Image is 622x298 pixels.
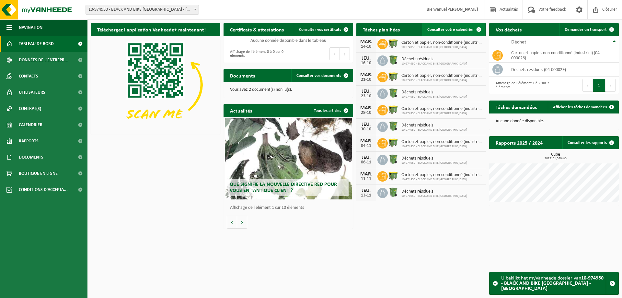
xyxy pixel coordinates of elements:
[388,170,399,181] img: WB-1100-HPE-GN-51
[294,23,352,36] a: Consulter vos certificats
[360,144,373,148] div: 04-11
[360,105,373,111] div: MAR.
[388,187,399,198] img: WB-0370-HPE-GN-51
[489,101,543,113] h2: Tâches demandées
[496,119,612,124] p: Aucune donnée disponible.
[360,77,373,82] div: 21-10
[360,127,373,132] div: 30-10
[360,89,373,94] div: JEU.
[19,19,42,36] span: Navigation
[559,23,618,36] a: Demander un transport
[388,154,399,165] img: WB-0370-HPE-GN-51
[224,23,290,36] h2: Certificats & attestations
[19,68,38,84] span: Contacts
[360,172,373,177] div: MAR.
[565,28,607,32] span: Demander un transport
[329,47,340,60] button: Previous
[401,57,467,62] span: Déchets résiduels
[401,40,483,45] span: Carton et papier, non-conditionné (industriel)
[360,188,373,193] div: JEU.
[401,62,467,66] span: 10-974950 - BLACK AND BIKE [GEOGRAPHIC_DATA]
[227,47,285,61] div: Affichage de l'élément 0 à 0 sur 0 éléments
[388,88,399,99] img: WB-0370-HPE-GN-51
[360,56,373,61] div: JEU.
[19,149,43,165] span: Documents
[401,106,483,112] span: Carton et papier, non-conditionné (industriel)
[227,216,237,229] button: Vorige
[360,193,373,198] div: 13-11
[299,28,341,32] span: Consulter vos certificats
[401,173,483,178] span: Carton et papier, non-conditionné (industriel)
[562,136,618,149] a: Consulter les rapports
[224,104,259,117] h2: Actualités
[360,44,373,49] div: 14-10
[360,111,373,115] div: 28-10
[506,63,619,77] td: déchets résiduels (04-000029)
[360,177,373,181] div: 11-11
[511,40,526,45] span: Déchet
[340,47,350,60] button: Next
[86,5,199,15] span: 10-974950 - BLACK AND BIKE NAMUR - NAMUR
[19,133,39,149] span: Rapports
[401,178,483,182] span: 10-974950 - BLACK AND BIKE [GEOGRAPHIC_DATA]
[506,48,619,63] td: carton et papier, non-conditionné (industriel) (04-000026)
[19,101,41,117] span: Contrat(s)
[605,79,616,92] button: Next
[19,84,45,101] span: Utilisateurs
[401,73,483,78] span: Carton et papier, non-conditionné (industriel)
[91,36,220,133] img: Download de VHEPlus App
[401,112,483,115] span: 10-974950 - BLACK AND BIKE [GEOGRAPHIC_DATA]
[230,206,350,210] p: Affichage de l'élément 1 sur 10 éléments
[401,139,483,145] span: Carton et papier, non-conditionné (industriel)
[422,23,485,36] a: Consulter votre calendrier
[360,72,373,77] div: MAR.
[360,39,373,44] div: MAR.
[91,23,212,36] h2: Téléchargez l'application Vanheede+ maintenant!
[401,90,467,95] span: Déchets résiduels
[401,128,467,132] span: 10-974950 - BLACK AND BIKE [GEOGRAPHIC_DATA]
[388,71,399,82] img: WB-1100-HPE-GN-51
[19,182,68,198] span: Conditions d'accepta...
[548,101,618,113] a: Afficher les tâches demandées
[446,7,478,12] strong: [PERSON_NAME]
[501,272,606,294] div: U bekijkt het myVanheede dossier van
[388,38,399,49] img: WB-1100-HPE-GN-51
[19,117,42,133] span: Calendrier
[582,79,593,92] button: Previous
[401,194,467,198] span: 10-974950 - BLACK AND BIKE [GEOGRAPHIC_DATA]
[356,23,406,36] h2: Tâches planifiées
[224,36,353,45] td: Aucune donnée disponible dans le tableau
[360,61,373,66] div: 16-10
[360,160,373,165] div: 06-11
[360,138,373,144] div: MAR.
[489,136,549,149] h2: Rapports 2025 / 2024
[492,157,619,160] span: 2025: 31,580 m3
[291,69,352,82] a: Consulter vos documents
[225,118,352,199] a: Que signifie la nouvelle directive RED pour vous en tant que client ?
[19,52,68,68] span: Données de l'entrepr...
[401,123,467,128] span: Déchets résiduels
[401,78,483,82] span: 10-974950 - BLACK AND BIKE [GEOGRAPHIC_DATA]
[388,54,399,66] img: WB-0370-HPE-GN-51
[489,23,528,36] h2: Vos déchets
[86,5,199,14] span: 10-974950 - BLACK AND BIKE NAMUR - NAMUR
[401,189,467,194] span: Déchets résiduels
[388,104,399,115] img: WB-1100-HPE-GN-51
[427,28,474,32] span: Consulter votre calendrier
[309,104,352,117] a: Tous les articles
[360,155,373,160] div: JEU.
[19,36,54,52] span: Tableau de bord
[360,122,373,127] div: JEU.
[401,45,483,49] span: 10-974950 - BLACK AND BIKE [GEOGRAPHIC_DATA]
[401,161,467,165] span: 10-974950 - BLACK AND BIKE [GEOGRAPHIC_DATA]
[237,216,247,229] button: Volgende
[553,105,607,109] span: Afficher les tâches demandées
[388,137,399,148] img: WB-1100-HPE-GN-51
[593,79,605,92] button: 1
[19,165,58,182] span: Boutique en ligne
[492,152,619,160] h3: Cube
[492,78,551,92] div: Affichage de l'élément 1 à 2 sur 2 éléments
[360,94,373,99] div: 23-10
[401,95,467,99] span: 10-974950 - BLACK AND BIKE [GEOGRAPHIC_DATA]
[501,276,604,291] strong: 10-974950 - BLACK AND BIKE [GEOGRAPHIC_DATA] - [GEOGRAPHIC_DATA]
